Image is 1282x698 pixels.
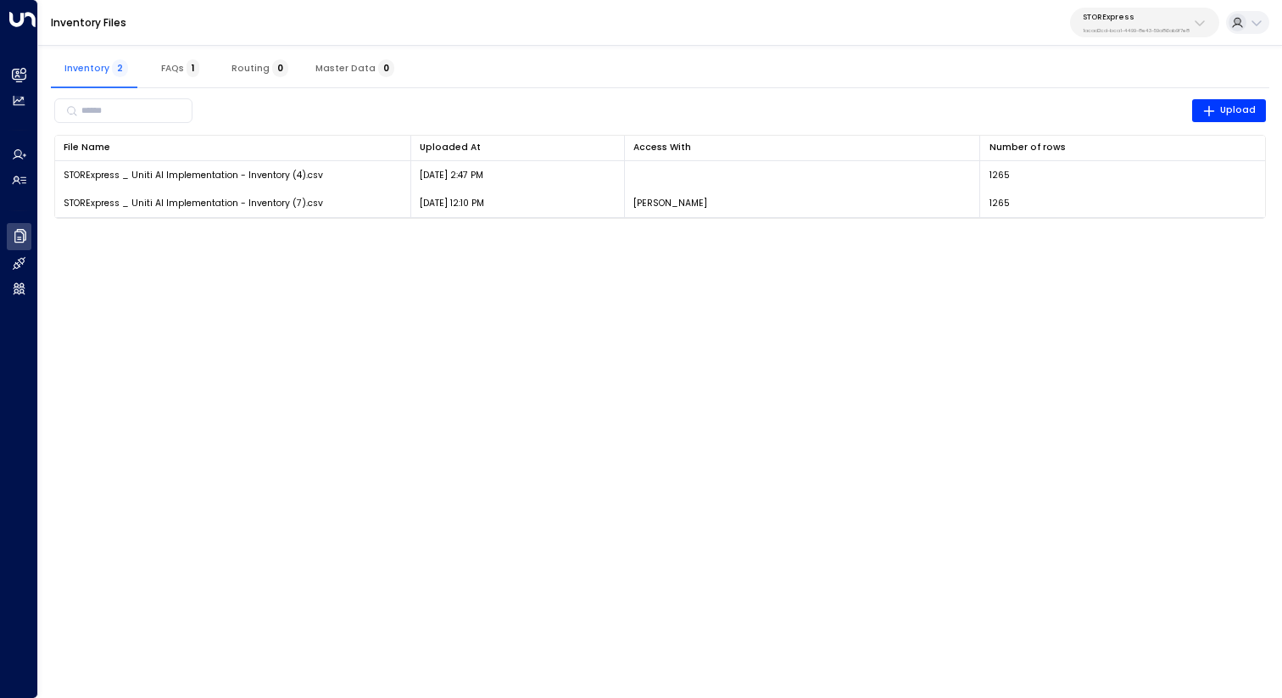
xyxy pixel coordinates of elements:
span: Master Data [315,63,394,74]
div: Uploaded At [420,140,615,155]
span: Upload [1202,103,1257,118]
span: 2 [112,59,128,77]
p: [PERSON_NAME] [633,197,707,209]
div: File Name [64,140,110,155]
span: 0 [378,59,394,77]
div: Number of rows [989,140,1066,155]
div: Uploaded At [420,140,481,155]
span: Inventory [64,63,128,74]
div: Access With [633,140,971,155]
div: File Name [64,140,401,155]
span: 0 [272,59,288,77]
span: 1265 [989,169,1010,181]
button: STORExpress1acad2cd-bca1-4499-8e43-59a86ab9f7e8 [1070,8,1219,37]
p: [DATE] 12:10 PM [420,197,484,209]
span: 1265 [989,197,1010,209]
p: STORExpress [1083,12,1190,22]
div: Number of rows [989,140,1257,155]
span: 1 [187,59,199,77]
span: STORExpress _ Uniti AI Implementation - Inventory (4).csv [64,169,323,181]
span: STORExpress _ Uniti AI Implementation - Inventory (7).csv [64,197,323,209]
a: Inventory Files [51,15,126,30]
span: FAQs [161,63,199,74]
button: Upload [1192,99,1267,123]
span: Routing [231,63,288,74]
p: 1acad2cd-bca1-4499-8e43-59a86ab9f7e8 [1083,27,1190,34]
p: [DATE] 2:47 PM [420,169,483,181]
